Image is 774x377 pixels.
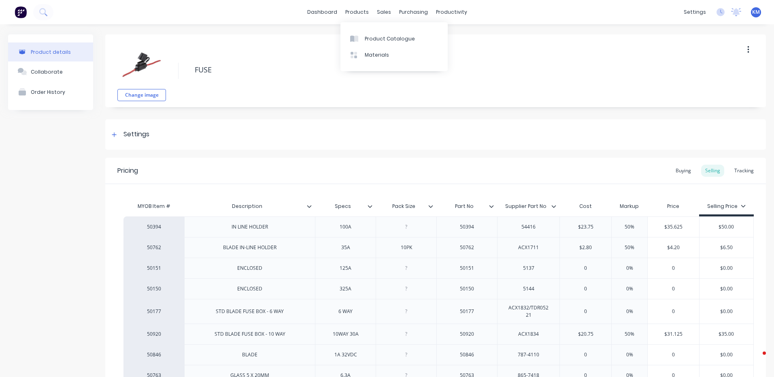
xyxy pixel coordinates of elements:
div: 5144 [508,284,549,294]
div: 0 [648,345,699,365]
div: $6.50 [700,237,753,258]
div: IN LINE HOLDER [225,222,274,232]
div: 50151ENCLOSED125A50151513700%0$0.00 [123,258,754,278]
div: Tracking [730,165,758,177]
div: purchasing [395,6,432,18]
div: 125A [325,263,366,273]
div: $4.20 [648,237,699,258]
div: MYOB Item # [123,198,184,214]
div: 0 [648,258,699,278]
div: Buying [672,165,695,177]
div: sales [373,6,395,18]
div: 50762 [132,244,176,251]
div: $35.625 [648,217,699,237]
div: $0.00 [700,301,753,322]
div: 50394IN LINE HOLDER100A5039454416$23.7550%$35.625$50.00 [123,216,754,237]
div: ACX1711 [508,242,549,253]
div: settings [680,6,710,18]
div: $23.75 [560,217,611,237]
div: Markup [611,198,647,214]
textarea: FUSE [191,60,700,79]
button: Change image [117,89,166,101]
div: 50920 [447,329,487,339]
div: Collaborate [31,69,63,75]
div: 10WAY 30A [325,329,366,339]
div: $0.00 [700,345,753,365]
div: 0% [609,301,650,322]
div: 35A [325,242,366,253]
div: Pricing [117,166,138,176]
a: Materials [340,47,448,63]
div: 50846 [132,351,176,358]
div: 50920STD BLADE FUSE BOX - 10 WAY10WAY 30A50920ACX1834$20.7550%$31.125$35.00 [123,324,754,344]
div: $31.125 [648,324,699,344]
img: Factory [15,6,27,18]
div: BLADE IN-LINE HOLDER [217,242,283,253]
div: ACX1834 [508,329,549,339]
div: 50177STD BLADE FUSE BOX - 6 WAY6 WAY50177ACX1832/TDR0522100%0$0.00 [123,299,754,324]
div: 0% [609,258,650,278]
span: KM [752,8,760,16]
div: 50% [609,324,650,344]
div: 50150 [447,284,487,294]
div: Part No [436,196,492,216]
div: $50.00 [700,217,753,237]
div: 0 [648,301,699,322]
div: 325A [325,284,366,294]
div: 5137 [508,263,549,273]
div: 50394 [132,223,176,231]
div: 0 [560,279,611,299]
div: fileChange image [117,40,166,101]
div: Product details [31,49,71,55]
div: products [341,6,373,18]
div: STD BLADE FUSE BOX - 6 WAY [209,306,290,317]
div: 0 [560,258,611,278]
div: Supplier Part No [497,196,555,216]
div: 0% [609,345,650,365]
div: $2.80 [560,237,611,258]
div: Specs [315,196,371,216]
div: 50846 [447,349,487,360]
div: Specs [315,198,376,214]
div: 50% [609,237,650,258]
iframe: Intercom live chat [746,349,766,369]
div: Product Catalogue [365,35,415,42]
div: Order History [31,89,65,95]
div: Settings [123,129,149,140]
div: Description [184,196,310,216]
div: 100A [325,222,366,232]
div: Pack Size [376,196,432,216]
div: 1A 32VDC [325,349,366,360]
div: Price [647,198,699,214]
div: $0.00 [700,258,753,278]
div: ENCLOSED [230,263,270,273]
a: Product Catalogue [340,30,448,47]
div: 50762 [447,242,487,253]
div: ENCLOSED [230,284,270,294]
div: 0 [560,345,611,365]
div: 50177 [132,308,176,315]
button: Product details [8,42,93,61]
div: 0 [560,301,611,322]
img: file [121,44,162,85]
div: Pack Size [376,198,436,214]
div: 50151 [447,263,487,273]
div: Cost [559,198,611,214]
div: Supplier Part No [497,198,559,214]
button: Order History [8,82,93,102]
div: 50% [609,217,650,237]
a: dashboard [303,6,341,18]
div: Materials [365,51,389,59]
div: 50151 [132,265,176,272]
div: $35.00 [700,324,753,344]
div: 50177 [447,306,487,317]
div: 50150 [132,285,176,292]
div: BLADE [230,349,270,360]
div: STD BLADE FUSE BOX - 10 WAY [208,329,292,339]
div: productivity [432,6,471,18]
div: 54416 [508,222,549,232]
div: Selling [701,165,724,177]
div: $0.00 [700,279,753,299]
div: ACX1832/TDR05221 [501,303,556,320]
div: 10PK [386,242,427,253]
